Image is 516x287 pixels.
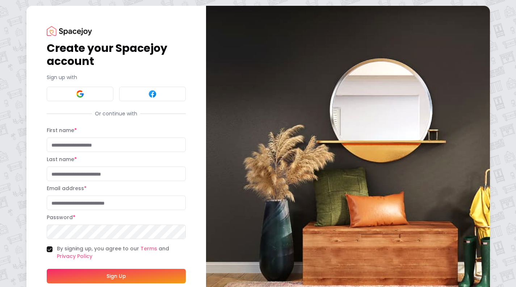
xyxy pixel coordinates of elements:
p: Sign up with [47,74,186,81]
img: Facebook signin [148,90,157,98]
button: Sign Up [47,269,186,283]
span: Or continue with [92,110,140,117]
label: Email address [47,185,87,192]
a: Privacy Policy [57,253,92,260]
a: Terms [140,245,157,252]
img: Spacejoy Logo [47,26,92,36]
label: By signing up, you agree to our and [57,245,186,260]
label: Last name [47,156,77,163]
label: Password [47,214,75,221]
h1: Create your Spacejoy account [47,42,186,68]
img: Google signin [76,90,84,98]
label: First name [47,127,77,134]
